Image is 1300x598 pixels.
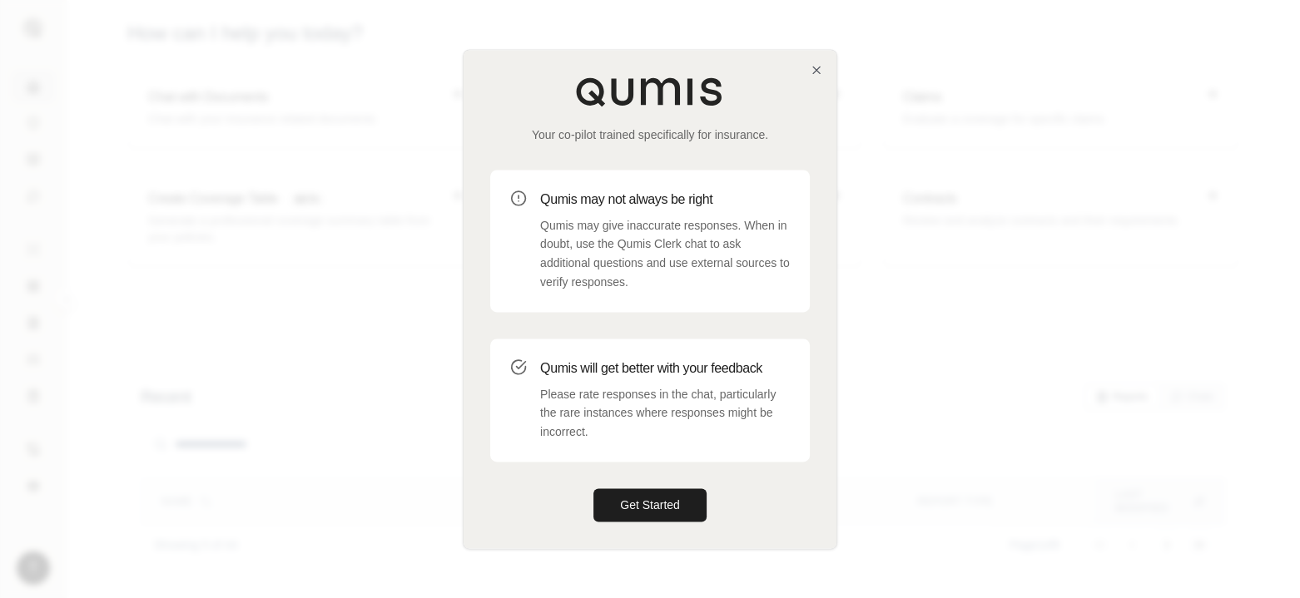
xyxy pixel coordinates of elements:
[540,385,790,442] p: Please rate responses in the chat, particularly the rare instances where responses might be incor...
[593,488,707,521] button: Get Started
[540,190,790,210] h3: Qumis may not always be right
[490,126,810,143] p: Your co-pilot trained specifically for insurance.
[540,216,790,292] p: Qumis may give inaccurate responses. When in doubt, use the Qumis Clerk chat to ask additional qu...
[575,77,725,106] img: Qumis Logo
[540,358,790,378] h3: Qumis will get better with your feedback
